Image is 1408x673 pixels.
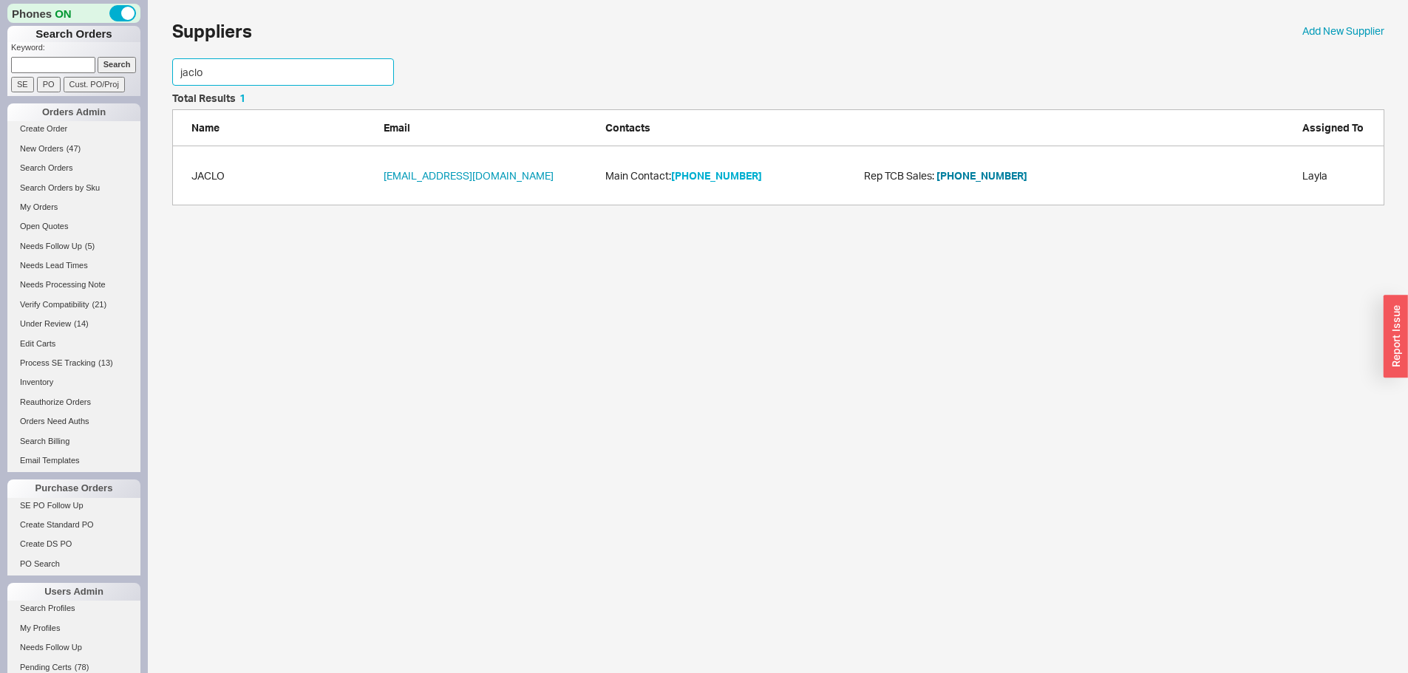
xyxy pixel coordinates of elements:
span: ( 5 ) [85,242,95,250]
span: ( 21 ) [92,300,107,309]
a: Open Quotes [7,219,140,234]
span: ( 13 ) [98,358,113,367]
span: Contacts [605,121,650,134]
div: Orders Admin [7,103,140,121]
span: New Orders [20,144,64,153]
span: Needs Follow Up [20,643,82,652]
a: Email Templates [7,453,140,468]
span: ON [55,6,72,21]
input: Cust. PO/Proj [64,77,125,92]
a: My Profiles [7,621,140,636]
a: Process SE Tracking(13) [7,355,140,371]
span: Main Contact: [605,168,864,183]
div: Users Admin [7,583,140,601]
h5: Total Results [172,93,245,103]
span: ( 14 ) [74,319,89,328]
a: Under Review(14) [7,316,140,332]
input: PO [37,77,61,92]
span: ( 47 ) [67,144,81,153]
a: Add New Supplier [1302,24,1384,38]
a: Orders Need Auths [7,414,140,429]
a: JACLO [191,168,225,183]
a: SE PO Follow Up [7,498,140,513]
a: Needs Processing Note [7,277,140,293]
a: [EMAIL_ADDRESS][DOMAIN_NAME] [384,168,554,183]
button: [PHONE_NUMBER] [936,168,1027,183]
div: Rep TCB Sales : [864,168,1123,183]
span: Name [191,121,220,134]
a: My Orders [7,199,140,215]
a: Search Profiles [7,601,140,616]
span: Pending Certs [20,663,72,672]
div: Phones [7,4,140,23]
a: Edit Carts [7,336,140,352]
a: New Orders(47) [7,141,140,157]
input: Search [98,57,137,72]
span: Needs Processing Note [20,280,106,289]
div: Layla [1302,168,1376,183]
span: Under Review [20,319,71,328]
input: Enter Search [172,58,394,86]
span: Needs Follow Up [20,242,82,250]
a: Search Orders [7,160,140,176]
a: Create Standard PO [7,517,140,533]
h1: Suppliers [172,22,252,40]
span: 1 [239,92,245,104]
h1: Search Orders [7,26,140,42]
a: Inventory [7,375,140,390]
a: Reauthorize Orders [7,394,140,410]
span: Assigned To [1302,121,1364,134]
a: Search Billing [7,434,140,449]
button: [PHONE_NUMBER] [671,168,762,183]
input: SE [11,77,34,92]
a: Create DS PO [7,536,140,552]
a: PO Search [7,556,140,572]
p: Keyword: [11,42,140,57]
span: Email [384,121,410,134]
span: Process SE Tracking [20,358,95,367]
a: Needs Follow Up(5) [7,239,140,254]
div: Purchase Orders [7,479,140,497]
div: grid [172,146,1384,205]
a: Search Orders by Sku [7,180,140,196]
span: Verify Compatibility [20,300,89,309]
a: Create Order [7,121,140,137]
a: Needs Follow Up [7,640,140,655]
a: Verify Compatibility(21) [7,297,140,312]
a: Needs Lead Times [7,258,140,273]
span: ( 78 ) [75,663,89,672]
